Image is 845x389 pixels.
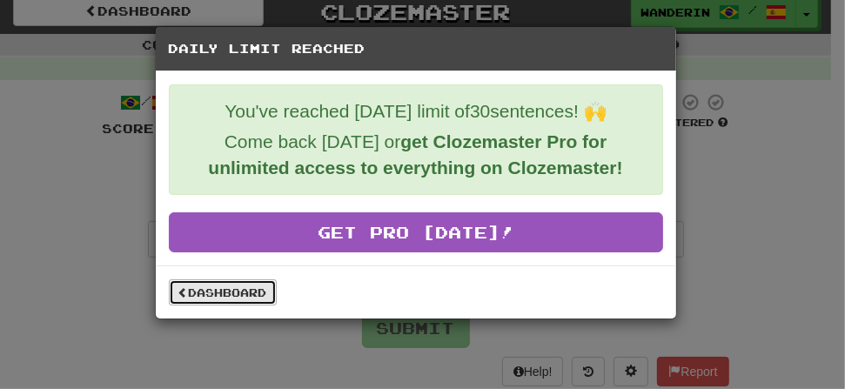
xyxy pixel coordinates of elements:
[208,131,622,178] strong: get Clozemaster Pro for unlimited access to everything on Clozemaster!
[169,279,277,305] a: Dashboard
[183,129,649,181] p: Come back [DATE] or
[169,40,663,57] h5: Daily Limit Reached
[183,98,649,124] p: You've reached [DATE] limit of 30 sentences! 🙌
[169,212,663,252] a: Get Pro [DATE]!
